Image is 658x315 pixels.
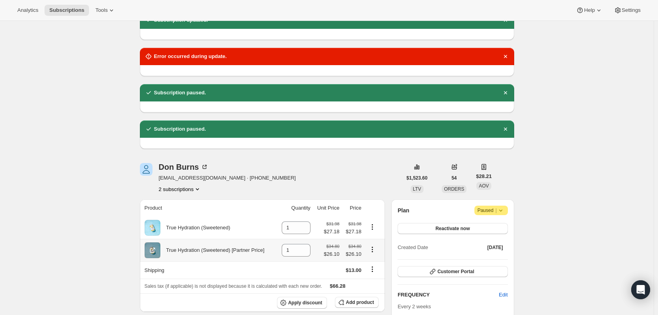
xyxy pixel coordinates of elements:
[324,228,340,236] span: $27.18
[154,125,206,133] h2: Subscription paused.
[609,5,645,16] button: Settings
[452,175,457,181] span: 54
[500,124,511,135] button: Dismiss notification
[160,246,265,254] div: True Hydration (Sweetened) [Partner Price]
[140,163,152,176] span: Don Burns
[49,7,84,13] span: Subscriptions
[140,261,277,279] th: Shipping
[398,206,409,214] h2: Plan
[622,7,641,13] span: Settings
[487,244,503,251] span: [DATE]
[447,172,461,184] button: 54
[91,5,120,16] button: Tools
[313,199,342,217] th: Unit Price
[335,297,379,308] button: Add product
[398,244,428,251] span: Created Date
[631,280,650,299] div: Open Intercom Messenger
[495,207,496,214] span: |
[499,291,507,299] span: Edit
[366,245,379,254] button: Product actions
[330,283,346,289] span: $66.28
[398,266,507,277] button: Customer Portal
[17,7,38,13] span: Analytics
[277,297,327,309] button: Apply discount
[413,186,421,192] span: LTV
[398,291,499,299] h2: FREQUENCY
[154,52,227,60] h2: Error occurred during update.
[398,223,507,234] button: Reactivate now
[159,174,296,182] span: [EMAIL_ADDRESS][DOMAIN_NAME] · [PHONE_NUMBER]
[140,199,277,217] th: Product
[45,5,89,16] button: Subscriptions
[366,265,379,274] button: Shipping actions
[478,206,505,214] span: Paused
[145,283,322,289] span: Sales tax (if applicable) is not displayed because it is calculated with each new order.
[348,244,361,249] small: $34.80
[500,87,511,98] button: Dismiss notification
[288,300,322,306] span: Apply discount
[326,244,339,249] small: $34.80
[444,186,464,192] span: ORDERS
[348,221,361,226] small: $31.98
[398,304,431,309] span: Every 2 weeks
[402,172,432,184] button: $1,523.60
[326,221,339,226] small: $31.98
[584,7,595,13] span: Help
[344,250,361,258] span: $26.10
[95,7,108,13] span: Tools
[476,172,492,180] span: $28.21
[160,224,230,232] div: True Hydration (Sweetened)
[346,299,374,306] span: Add product
[159,185,202,193] button: Product actions
[494,289,512,301] button: Edit
[342,199,364,217] th: Price
[366,223,379,231] button: Product actions
[13,5,43,16] button: Analytics
[407,175,428,181] span: $1,523.60
[437,268,474,275] span: Customer Portal
[479,183,489,189] span: AOV
[145,220,160,236] img: product img
[145,242,160,258] img: product img
[483,242,508,253] button: [DATE]
[154,89,206,97] h2: Subscription paused.
[500,51,511,62] button: Dismiss notification
[277,199,313,217] th: Quantity
[159,163,208,171] div: Don Burns
[346,267,362,273] span: $13.00
[571,5,607,16] button: Help
[435,225,470,232] span: Reactivate now
[344,228,361,236] span: $27.18
[324,250,340,258] span: $26.10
